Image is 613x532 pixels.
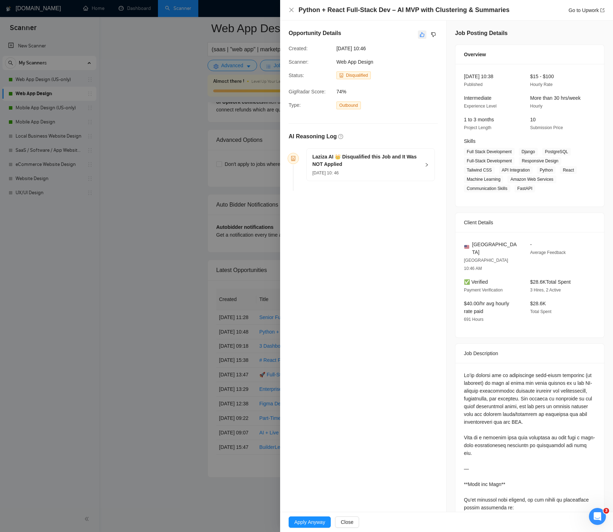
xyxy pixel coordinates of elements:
button: dislike [429,30,438,39]
span: Total Spent [530,309,551,314]
button: Close [289,7,294,13]
span: Hourly Rate [530,82,552,87]
span: Intermediate [464,95,492,101]
span: 691 Hours [464,317,483,322]
span: Created: [289,46,308,51]
span: ✅ Verified [464,279,488,285]
span: Full Stack Development [464,148,515,156]
span: Django [519,148,538,156]
span: [GEOGRAPHIC_DATA] [472,241,519,256]
span: $15 - $100 [530,74,554,79]
span: Full-Stack Development [464,157,515,165]
span: Disqualified [346,73,368,78]
span: dislike [431,32,436,37]
span: Average Feedback [530,250,566,255]
span: $28.6K [530,301,546,306]
span: Communication Skills [464,185,510,192]
span: Outbound [336,102,361,109]
div: Client Details [464,213,596,232]
span: PostgreSQL [542,148,571,156]
span: Close [341,518,353,526]
span: $40.00/hr avg hourly rate paid [464,301,509,314]
span: Web App Design [336,59,373,65]
span: More than 30 hrs/week [530,95,580,101]
span: Python [537,166,556,174]
span: [DATE] 10:46 [336,45,443,52]
span: right [425,163,429,167]
span: robot [339,73,344,77]
span: like [420,32,425,37]
span: question-circle [338,134,343,139]
span: $28.6K Total Spent [530,279,571,285]
span: Payment Verification [464,288,503,293]
span: Tailwind CSS [464,166,495,174]
span: export [600,8,605,12]
span: 1 to 3 months [464,117,494,122]
span: Published [464,82,483,87]
span: Hourly [530,104,543,109]
span: Skills [464,138,476,144]
span: Apply Anyway [294,518,325,526]
span: Type: [289,102,301,108]
h5: AI Reasoning Log [289,132,337,141]
span: 3 [603,508,609,514]
span: Machine Learning [464,175,503,183]
span: 74% [336,88,443,96]
button: Close [335,516,359,528]
span: React [560,166,577,174]
span: Responsive Design [519,157,561,165]
h5: Opportunity Details [289,29,341,37]
a: Go to Upworkexport [568,7,605,13]
span: GigRadar Score: [289,89,325,94]
h5: Job Posting Details [455,29,507,37]
span: Amazon Web Services [507,175,556,183]
span: robot [291,156,296,161]
span: API Integration [499,166,533,174]
span: 10 [530,117,536,122]
span: [DATE] 10: 46 [312,170,339,175]
span: Experience Level [464,104,496,109]
span: Status: [289,73,304,78]
span: - [530,242,532,247]
span: Submission Price [530,125,563,130]
span: Scanner: [289,59,308,65]
h5: Laziza AI 👑 Disqualified this Job and It Was NOT Applied [312,153,420,168]
span: [GEOGRAPHIC_DATA] 10:46 AM [464,258,508,271]
span: Project Length [464,125,491,130]
span: FastAPI [515,185,535,192]
iframe: Intercom live chat [589,508,606,525]
button: Apply Anyway [289,516,331,528]
div: Job Description [464,344,596,363]
img: 🇺🇸 [464,244,469,249]
span: Overview [464,51,486,58]
span: [DATE] 10:38 [464,74,493,79]
h4: Python + React Full-Stack Dev – AI MVP with Clustering & Summaries [299,6,510,15]
span: close [289,7,294,13]
span: 3 Hires, 2 Active [530,288,561,293]
button: like [418,30,426,39]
